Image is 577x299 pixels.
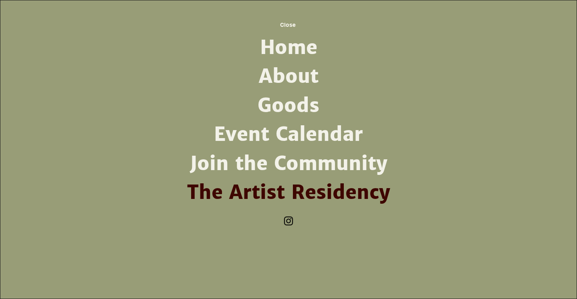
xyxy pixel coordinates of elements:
span: Close [280,22,296,28]
img: Instagram [282,215,295,227]
nav: Site [184,33,393,207]
a: About [184,62,393,91]
a: Event Calendar [184,120,393,149]
a: The Artist Residency [184,178,393,207]
a: Home [184,33,393,62]
a: Goods [184,91,393,120]
a: Join the Community [184,149,393,178]
ul: Social Bar [282,215,295,227]
button: Close [266,16,309,33]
